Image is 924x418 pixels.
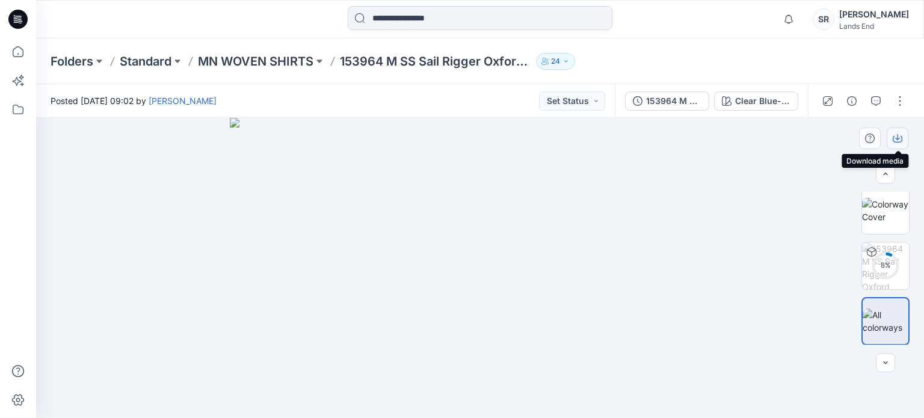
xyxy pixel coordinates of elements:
[871,260,900,271] div: 8 %
[714,91,798,111] button: Clear Blue- Khaki Stripe (XQN)
[646,94,701,108] div: 153964 M SS Sail Rigger Oxford Shirt (New Fit)
[51,53,93,70] a: Folders
[862,242,909,289] img: 153964 M SS Sail Rigger Oxford Shirt (New Fit) Clear Blue- Khaki Stripe (XQN)
[842,91,861,111] button: Details
[839,7,909,22] div: [PERSON_NAME]
[863,309,908,334] img: All colorways
[536,53,575,70] button: 24
[198,53,313,70] a: MN WOVEN SHIRTS
[551,55,560,68] p: 24
[51,94,217,107] span: Posted [DATE] 09:02 by
[340,53,531,70] p: 153964 M SS Sail Rigger Oxford Shirt (New Fit)
[149,96,217,106] a: [PERSON_NAME]
[625,91,709,111] button: 153964 M SS Sail Rigger Oxford Shirt (New Fit)
[120,53,171,70] a: Standard
[230,118,730,418] img: eyJhbGciOiJIUzI1NiIsImtpZCI6IjAiLCJzbHQiOiJzZXMiLCJ0eXAiOiJKV1QifQ.eyJkYXRhIjp7InR5cGUiOiJzdG9yYW...
[862,198,909,223] img: Colorway Cover
[813,8,834,30] div: SR
[839,22,909,31] div: Lands End
[735,94,790,108] div: Clear Blue- Khaki Stripe (XQN)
